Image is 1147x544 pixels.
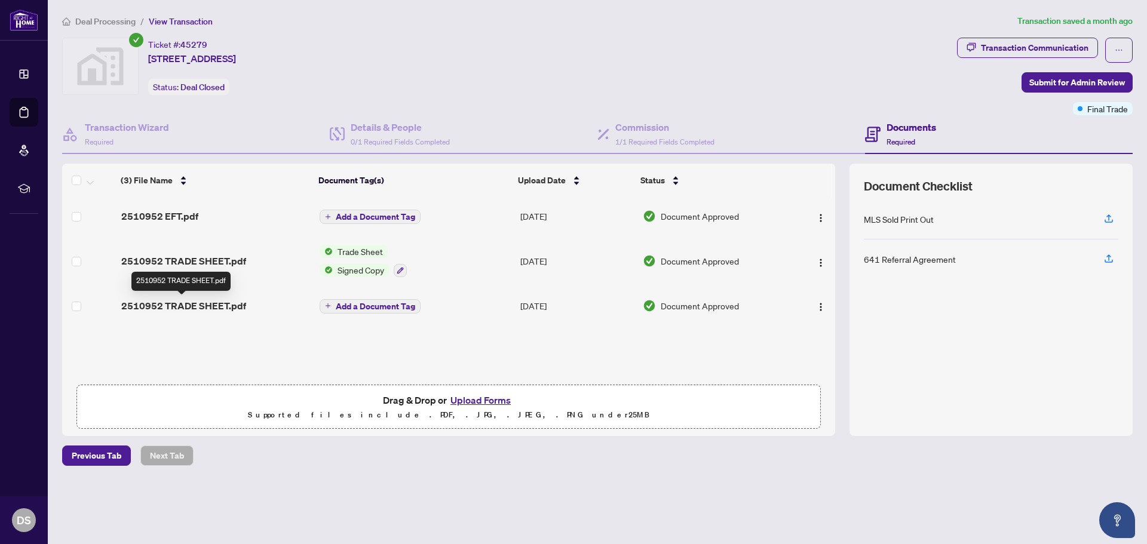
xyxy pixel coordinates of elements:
[320,210,421,224] button: Add a Document Tag
[148,51,236,66] span: [STREET_ADDRESS]
[1099,502,1135,538] button: Open asap
[149,16,213,27] span: View Transaction
[121,254,246,268] span: 2510952 TRADE SHEET.pdf
[383,392,514,408] span: Drag & Drop or
[516,235,639,287] td: [DATE]
[816,213,826,223] img: Logo
[661,210,739,223] span: Document Approved
[615,120,714,134] h4: Commission
[887,120,936,134] h4: Documents
[121,174,173,187] span: (3) File Name
[325,303,331,309] span: plus
[121,209,198,223] span: 2510952 EFT.pdf
[887,137,915,146] span: Required
[816,302,826,312] img: Logo
[72,446,121,465] span: Previous Tab
[864,178,973,195] span: Document Checklist
[636,164,789,197] th: Status
[1022,72,1133,93] button: Submit for Admin Review
[811,251,830,271] button: Logo
[816,258,826,268] img: Logo
[77,385,820,429] span: Drag & Drop orUpload FormsSupported files include .PDF, .JPG, .JPEG, .PNG under25MB
[85,137,114,146] span: Required
[336,213,415,221] span: Add a Document Tag
[17,512,31,528] span: DS
[516,287,639,325] td: [DATE]
[148,79,229,95] div: Status:
[320,299,421,314] button: Add a Document Tag
[180,39,207,50] span: 45279
[140,14,144,28] li: /
[116,164,314,197] th: (3) File Name
[643,210,656,223] img: Document Status
[62,445,131,466] button: Previous Tab
[811,296,830,315] button: Logo
[643,299,656,312] img: Document Status
[351,120,450,134] h4: Details & People
[981,38,1088,57] div: Transaction Communication
[180,82,225,93] span: Deal Closed
[121,299,246,313] span: 2510952 TRADE SHEET.pdf
[640,174,665,187] span: Status
[615,137,714,146] span: 1/1 Required Fields Completed
[62,17,70,26] span: home
[84,408,813,422] p: Supported files include .PDF, .JPG, .JPEG, .PNG under 25 MB
[1087,102,1128,115] span: Final Trade
[518,174,566,187] span: Upload Date
[10,9,38,31] img: logo
[140,445,194,466] button: Next Tab
[333,245,388,258] span: Trade Sheet
[661,299,739,312] span: Document Approved
[325,214,331,220] span: plus
[320,209,421,225] button: Add a Document Tag
[314,164,513,197] th: Document Tag(s)
[643,254,656,268] img: Document Status
[661,254,739,268] span: Document Approved
[148,38,207,51] div: Ticket #:
[447,392,514,408] button: Upload Forms
[1017,14,1133,28] article: Transaction saved a month ago
[333,263,389,276] span: Signed Copy
[513,164,636,197] th: Upload Date
[864,213,934,226] div: MLS Sold Print Out
[131,272,231,291] div: 2510952 TRADE SHEET.pdf
[351,137,450,146] span: 0/1 Required Fields Completed
[75,16,136,27] span: Deal Processing
[1115,46,1123,54] span: ellipsis
[320,245,407,277] button: Status IconTrade SheetStatus IconSigned Copy
[1029,73,1125,92] span: Submit for Admin Review
[129,33,143,47] span: check-circle
[957,38,1098,58] button: Transaction Communication
[320,298,421,314] button: Add a Document Tag
[320,245,333,258] img: Status Icon
[85,120,169,134] h4: Transaction Wizard
[516,197,639,235] td: [DATE]
[320,263,333,276] img: Status Icon
[811,207,830,226] button: Logo
[336,302,415,311] span: Add a Document Tag
[864,253,956,266] div: 641 Referral Agreement
[63,38,138,94] img: svg%3e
